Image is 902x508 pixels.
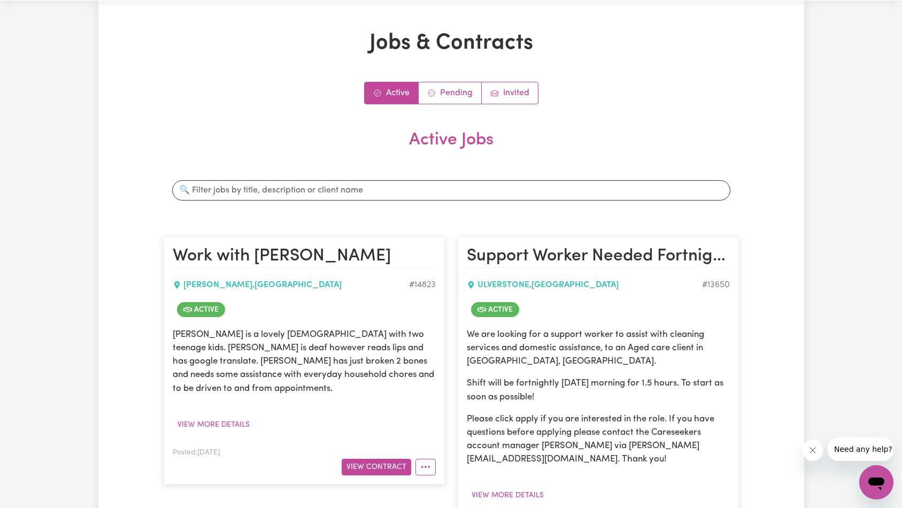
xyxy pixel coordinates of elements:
a: Active jobs [365,82,419,104]
div: Job ID #13650 [702,279,730,291]
button: View more details [173,417,255,433]
iframe: Message from company [828,437,893,461]
button: More options [415,459,436,475]
button: View more details [467,487,549,504]
input: 🔍 Filter jobs by title, description or client name [172,180,730,201]
div: ULVERSTONE , [GEOGRAPHIC_DATA] [467,279,702,291]
div: Job ID #14823 [409,279,436,291]
p: Please click apply if you are interested in the role. If you have questions before applying pleas... [467,412,730,466]
span: Job is active [177,302,225,317]
button: View Contract [342,459,411,475]
p: Shift will be fortnightly [DATE] morning for 1.5 hours. To start as soon as possible! [467,376,730,403]
p: We are looking for a support worker to assist with cleaning services and domestic assistance, to ... [467,328,730,368]
span: Posted: [DATE] [173,449,220,456]
iframe: Close message [802,440,823,461]
a: Job invitations [482,82,538,104]
h2: Active Jobs [164,130,739,167]
p: [PERSON_NAME] is a lovely [DEMOGRAPHIC_DATA] with two teenage kids. [PERSON_NAME] is deaf however... [173,328,436,395]
h1: Jobs & Contracts [164,30,739,56]
span: Job is active [471,302,519,317]
h2: Work with Eve [173,246,436,267]
h2: Support Worker Needed Fortnight Monday In Ulverstone, TAS [467,246,730,267]
div: [PERSON_NAME] , [GEOGRAPHIC_DATA] [173,279,409,291]
a: Contracts pending review [419,82,482,104]
iframe: Button to launch messaging window [859,465,893,499]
